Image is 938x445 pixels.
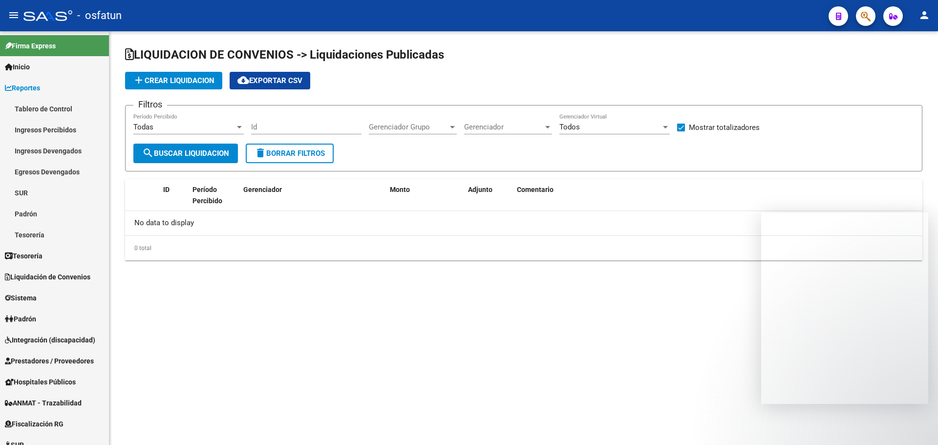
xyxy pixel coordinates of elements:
[369,123,448,131] span: Gerenciador Grupo
[5,41,56,51] span: Firma Express
[230,72,310,89] button: Exportar CSV
[5,314,36,324] span: Padrón
[761,212,928,404] iframe: Intercom live chat mensaje
[237,74,249,86] mat-icon: cloud_download
[192,186,222,205] span: Período Percibido
[5,293,37,303] span: Sistema
[513,179,922,222] datatable-header-cell: Comentario
[189,179,225,222] datatable-header-cell: Período Percibido
[133,144,238,163] button: Buscar Liquidacion
[255,149,325,158] span: Borrar Filtros
[5,377,76,387] span: Hospitales Públicos
[464,123,543,131] span: Gerenciador
[464,179,513,222] datatable-header-cell: Adjunto
[77,5,122,26] span: - osfatun
[386,179,464,222] datatable-header-cell: Monto
[5,419,64,429] span: Fiscalización RG
[142,149,229,158] span: Buscar Liquidacion
[918,9,930,21] mat-icon: person
[142,147,154,159] mat-icon: search
[159,179,189,222] datatable-header-cell: ID
[243,186,282,193] span: Gerenciador
[125,72,222,89] button: Crear Liquidacion
[125,211,922,235] div: No data to display
[163,186,170,193] span: ID
[5,335,95,345] span: Integración (discapacidad)
[905,412,928,435] iframe: Intercom live chat
[133,76,214,85] span: Crear Liquidacion
[5,251,43,261] span: Tesorería
[5,62,30,72] span: Inicio
[8,9,20,21] mat-icon: menu
[5,272,90,282] span: Liquidación de Convenios
[390,186,410,193] span: Monto
[517,186,554,193] span: Comentario
[5,83,40,93] span: Reportes
[246,144,334,163] button: Borrar Filtros
[239,179,386,222] datatable-header-cell: Gerenciador
[468,186,492,193] span: Adjunto
[255,147,266,159] mat-icon: delete
[125,48,444,62] span: LIQUIDACION DE CONVENIOS -> Liquidaciones Publicadas
[133,74,145,86] mat-icon: add
[5,356,94,366] span: Prestadores / Proveedores
[133,123,153,131] span: Todas
[5,398,82,408] span: ANMAT - Trazabilidad
[689,122,760,133] span: Mostrar totalizadores
[559,123,580,131] span: Todos
[133,98,167,111] h3: Filtros
[237,76,302,85] span: Exportar CSV
[125,236,922,260] div: 0 total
